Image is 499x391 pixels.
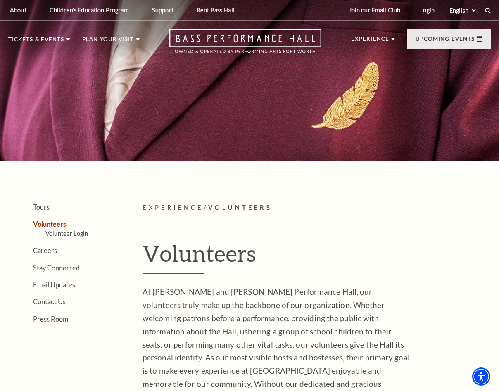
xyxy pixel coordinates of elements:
a: Press Room [33,315,68,323]
h1: Volunteers [143,240,491,274]
p: Upcoming Events [416,36,475,46]
a: Careers [33,246,57,254]
a: Contact Us [33,298,66,306]
p: Rent Bass Hall [197,7,235,14]
span: Volunteers [208,204,272,211]
p: Tickets & Events [8,37,64,47]
a: Volunteers [33,220,66,228]
a: Stay Connected [33,264,80,272]
span: Experience [143,204,204,211]
p: Children's Education Program [50,7,129,14]
a: Volunteer Login [45,230,88,237]
p: Plan Your Visit [82,37,134,47]
select: Select: [448,7,477,14]
a: Open this option [140,29,351,62]
a: Email Updates [33,281,75,289]
a: Tours [33,203,50,211]
p: About [10,7,26,14]
p: Experience [351,36,389,46]
p: Support [152,7,173,14]
p: / [143,203,491,213]
div: Accessibility Menu [472,367,490,386]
